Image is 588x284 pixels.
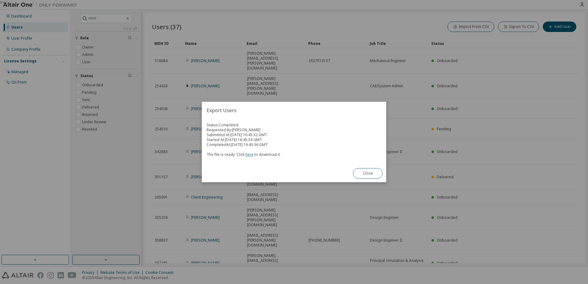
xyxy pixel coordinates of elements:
[207,123,381,157] div: Status: Completed Requested By: [PERSON_NAME] Started At: [DATE] 16:45:34 GMT Completed At: [DATE...
[245,152,253,157] a: here
[207,132,381,137] div: Submitted At: [DATE] 16:45:32 GMT
[207,147,381,157] div: The file is ready. Click to download it.
[353,168,383,179] button: Close
[202,102,386,119] h2: Export Users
